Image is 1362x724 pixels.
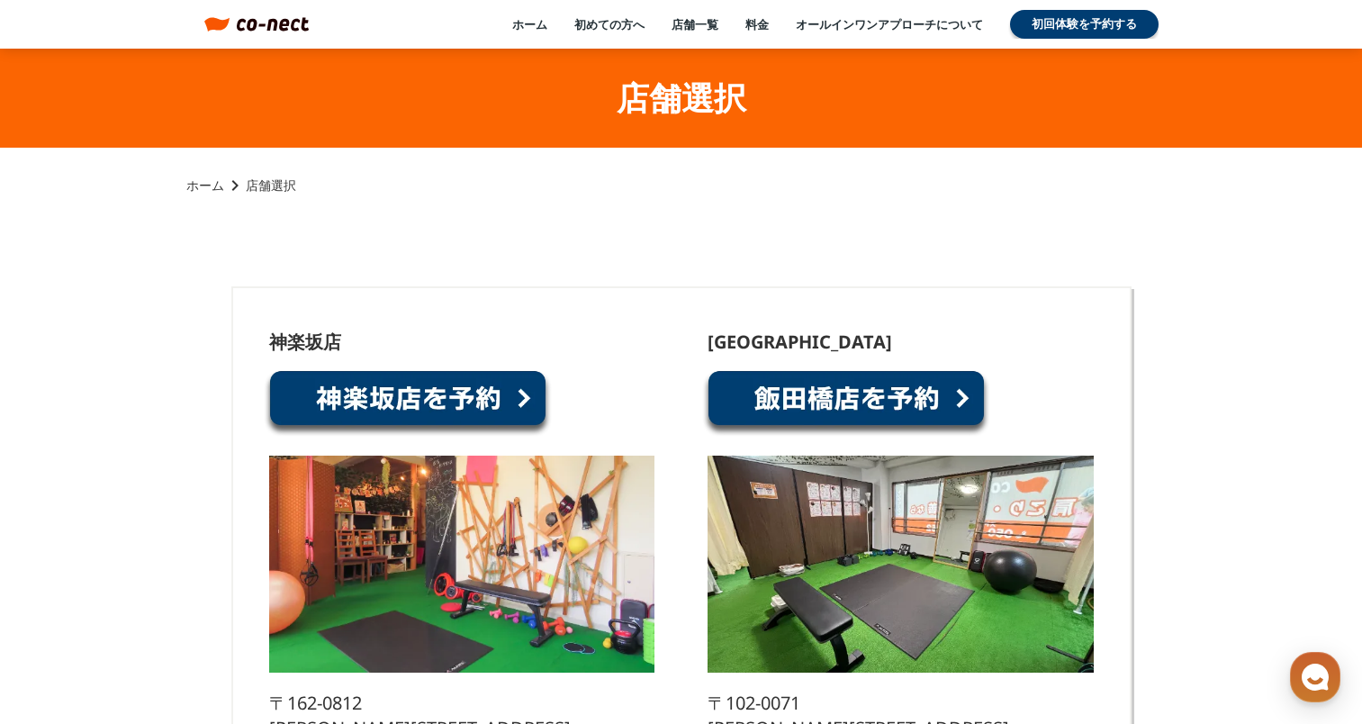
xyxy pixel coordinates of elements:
a: ホーム [186,176,224,195]
a: 初回体験を予約する [1010,10,1159,39]
p: 神楽坂店 [269,333,341,351]
p: 店舗選択 [246,176,296,195]
a: オールインワンアプローチについて [796,16,983,32]
a: 店舗一覧 [672,16,718,32]
a: 料金 [745,16,769,32]
a: 初めての方へ [574,16,645,32]
a: ホーム [512,16,547,32]
p: [GEOGRAPHIC_DATA] [708,333,892,351]
h1: 店舗選択 [617,76,746,121]
i: keyboard_arrow_right [224,175,246,196]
